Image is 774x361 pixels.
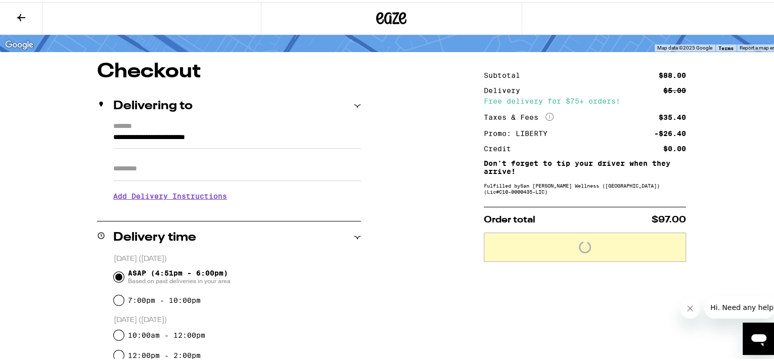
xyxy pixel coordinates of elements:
[654,128,686,135] div: -$26.40
[484,96,686,103] div: Free delivery for $75+ orders!
[659,112,686,119] div: $35.40
[128,267,231,283] span: ASAP (4:51pm - 6:00pm)
[484,180,686,193] div: Fulfilled by San [PERSON_NAME] Wellness ([GEOGRAPHIC_DATA]) (Lic# C10-0000435-LIC )
[484,157,686,173] p: Don't forget to tip your driver when they arrive!
[657,43,712,49] span: Map data ©2025 Google
[6,7,73,15] span: Hi. Need any help?
[113,183,361,206] h3: Add Delivery Instructions
[680,296,700,317] iframe: Close message
[97,60,361,80] h1: Checkout
[652,213,686,222] span: $97.00
[484,213,535,222] span: Order total
[718,43,734,49] a: Terms
[663,85,686,92] div: $5.00
[113,98,193,110] h2: Delivering to
[128,329,205,337] label: 10:00am - 12:00pm
[484,85,527,92] div: Delivery
[128,349,201,357] label: 12:00pm - 2:00pm
[3,36,36,50] a: Open this area in Google Maps (opens a new window)
[114,252,361,262] p: [DATE] ([DATE])
[128,275,231,283] span: Based on past deliveries in your area
[114,313,361,323] p: [DATE] ([DATE])
[113,206,361,214] p: We'll contact you at [PHONE_NUMBER] when we arrive
[484,70,527,77] div: Subtotal
[663,143,686,150] div: $0.00
[128,294,201,302] label: 7:00pm - 10:00pm
[484,111,554,120] div: Taxes & Fees
[484,128,555,135] div: Promo: LIBERTY
[659,70,686,77] div: $88.00
[3,36,36,50] img: Google
[113,230,196,242] h2: Delivery time
[484,143,518,150] div: Credit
